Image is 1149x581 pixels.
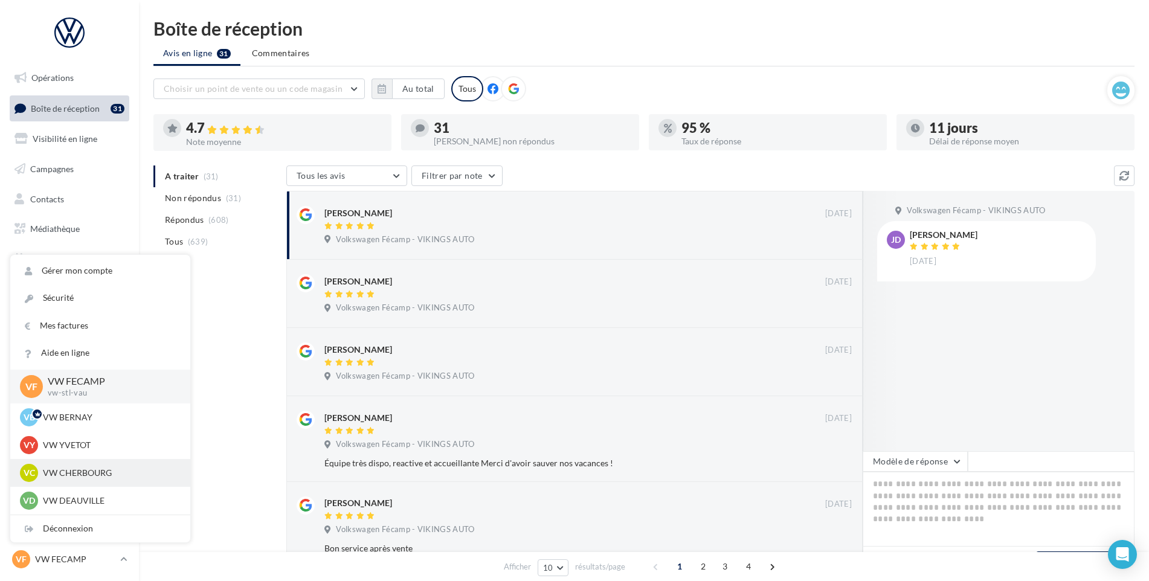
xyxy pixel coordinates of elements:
[31,103,100,113] span: Boîte de réception
[451,76,483,101] div: Tous
[10,339,190,367] a: Aide en ligne
[111,104,124,114] div: 31
[681,121,877,135] div: 95 %
[30,164,74,174] span: Campagnes
[7,187,132,212] a: Contacts
[324,275,392,287] div: [PERSON_NAME]
[35,553,115,565] p: VW FECAMP
[48,388,171,399] p: vw-stl-vau
[43,467,176,479] p: VW CHERBOURG
[910,256,936,267] span: [DATE]
[324,542,773,554] div: Bon service après vente
[891,234,901,246] span: JD
[10,548,129,571] a: VF VW FECAMP
[7,246,132,272] a: Calendrier
[48,374,171,388] p: VW FECAMP
[372,79,445,99] button: Au total
[336,371,474,382] span: Volkswagen Fécamp - VIKINGS AUTO
[538,559,568,576] button: 10
[929,137,1125,146] div: Délai de réponse moyen
[825,345,852,356] span: [DATE]
[297,170,346,181] span: Tous les avis
[7,277,132,312] a: PLV et print personnalisable
[1108,540,1137,569] div: Open Intercom Messenger
[825,499,852,510] span: [DATE]
[392,79,445,99] button: Au total
[336,439,474,450] span: Volkswagen Fécamp - VIKINGS AUTO
[324,344,392,356] div: [PERSON_NAME]
[226,193,241,203] span: (31)
[7,156,132,182] a: Campagnes
[7,126,132,152] a: Visibilité en ligne
[16,553,27,565] span: VF
[7,216,132,242] a: Médiathèque
[10,284,190,312] a: Sécurité
[33,133,97,144] span: Visibilité en ligne
[43,495,176,507] p: VW DEAUVILLE
[286,165,407,186] button: Tous les avis
[186,138,382,146] div: Note moyenne
[153,79,365,99] button: Choisir un point de vente ou un code magasin
[43,411,176,423] p: VW BERNAY
[863,451,968,472] button: Modèle de réponse
[30,254,71,264] span: Calendrier
[336,524,474,535] span: Volkswagen Fécamp - VIKINGS AUTO
[7,65,132,91] a: Opérations
[164,83,343,94] span: Choisir un point de vente ou un code magasin
[575,561,625,573] span: résultats/page
[25,379,37,393] span: VF
[208,215,229,225] span: (608)
[7,316,132,352] a: Campagnes DataOnDemand
[30,193,64,204] span: Contacts
[543,563,553,573] span: 10
[670,557,689,576] span: 1
[715,557,735,576] span: 3
[324,412,392,424] div: [PERSON_NAME]
[31,72,74,83] span: Opérations
[910,231,977,239] div: [PERSON_NAME]
[10,257,190,284] a: Gérer mon compte
[165,192,221,204] span: Non répondus
[324,207,392,219] div: [PERSON_NAME]
[681,137,877,146] div: Taux de réponse
[24,411,35,423] span: VB
[907,205,1045,216] span: Volkswagen Fécamp - VIKINGS AUTO
[434,121,629,135] div: 31
[929,121,1125,135] div: 11 jours
[165,214,204,226] span: Répondus
[153,19,1135,37] div: Boîte de réception
[825,208,852,219] span: [DATE]
[30,223,80,234] span: Médiathèque
[336,234,474,245] span: Volkswagen Fécamp - VIKINGS AUTO
[7,95,132,121] a: Boîte de réception31
[186,121,382,135] div: 4.7
[825,277,852,287] span: [DATE]
[43,439,176,451] p: VW YVETOT
[23,495,35,507] span: VD
[324,497,392,509] div: [PERSON_NAME]
[336,303,474,313] span: Volkswagen Fécamp - VIKINGS AUTO
[324,457,773,469] div: Équipe très dispo, reactive et accueillante Merci d'avoir sauver nos vacances !
[165,236,183,248] span: Tous
[411,165,503,186] button: Filtrer par note
[694,557,713,576] span: 2
[10,515,190,542] div: Déconnexion
[10,312,190,339] a: Mes factures
[504,561,531,573] span: Afficher
[252,47,310,59] span: Commentaires
[739,557,758,576] span: 4
[188,237,208,246] span: (639)
[434,137,629,146] div: [PERSON_NAME] non répondus
[24,467,35,479] span: VC
[24,439,35,451] span: VY
[825,413,852,424] span: [DATE]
